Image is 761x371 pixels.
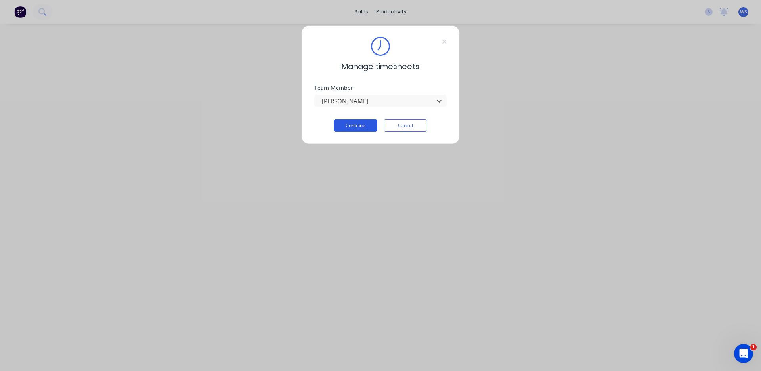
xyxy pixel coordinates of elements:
span: Manage timesheets [342,61,419,72]
div: Team Member [314,85,447,91]
button: Continue [334,119,377,132]
button: Cancel [384,119,427,132]
iframe: Intercom live chat [734,344,753,363]
span: 1 [750,344,757,350]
